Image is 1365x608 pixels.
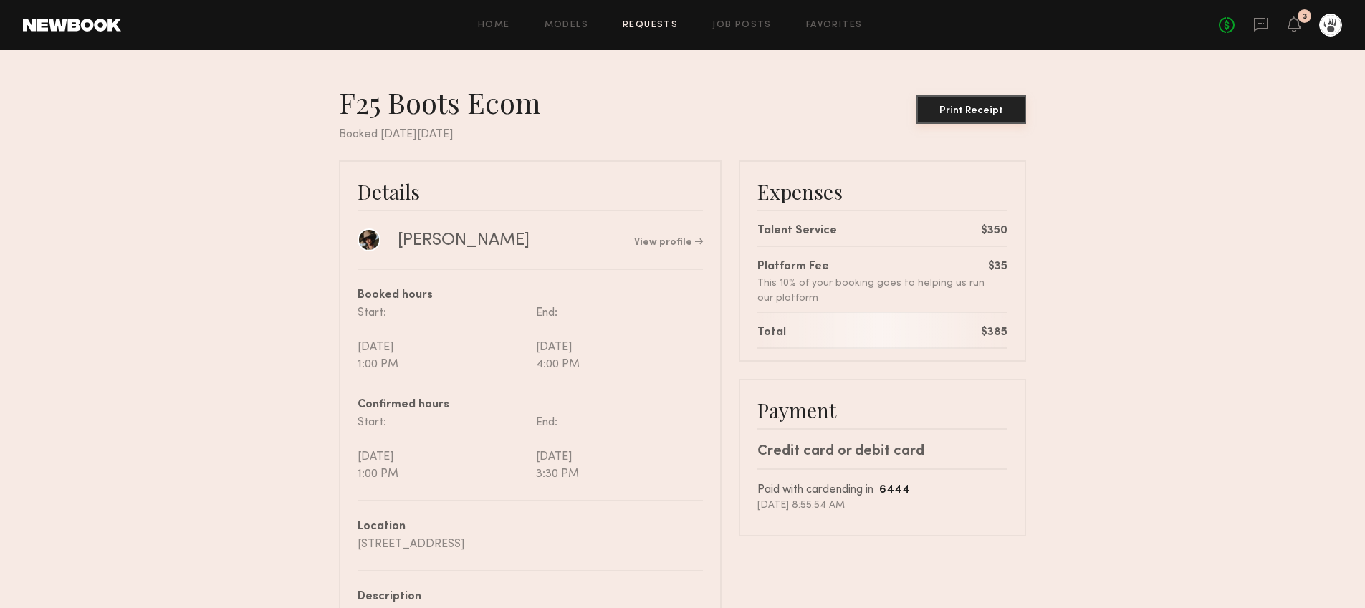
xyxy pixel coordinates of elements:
[757,179,1007,204] div: Expenses
[988,259,1007,276] div: $35
[545,21,588,30] a: Models
[530,414,703,483] div: End: [DATE] 3:30 PM
[358,414,530,483] div: Start: [DATE] 1:00 PM
[339,85,552,120] div: F25 Boots Ecom
[339,126,1026,143] div: Booked [DATE][DATE]
[757,276,988,306] div: This 10% of your booking goes to helping us run our platform
[358,287,703,304] div: Booked hours
[358,304,530,373] div: Start: [DATE] 1:00 PM
[981,324,1007,342] div: $385
[981,223,1007,240] div: $350
[757,481,1007,499] div: Paid with card ending in
[1303,13,1307,21] div: 3
[757,397,1007,423] div: Payment
[358,536,703,553] div: [STREET_ADDRESS]
[623,21,678,30] a: Requests
[478,21,510,30] a: Home
[757,324,786,342] div: Total
[358,518,703,536] div: Location
[757,259,988,276] div: Platform Fee
[358,179,703,204] div: Details
[358,589,703,606] div: Description
[806,21,863,30] a: Favorites
[879,485,910,496] b: 6444
[712,21,772,30] a: Job Posts
[358,397,703,414] div: Confirmed hours
[757,441,1007,463] div: Credit card or debit card
[922,106,1020,116] div: Print Receipt
[634,238,703,248] a: View profile
[398,230,530,251] div: [PERSON_NAME]
[757,223,837,240] div: Talent Service
[530,304,703,373] div: End: [DATE] 4:00 PM
[757,499,1007,512] div: [DATE] 8:55:54 AM
[916,95,1026,124] button: Print Receipt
